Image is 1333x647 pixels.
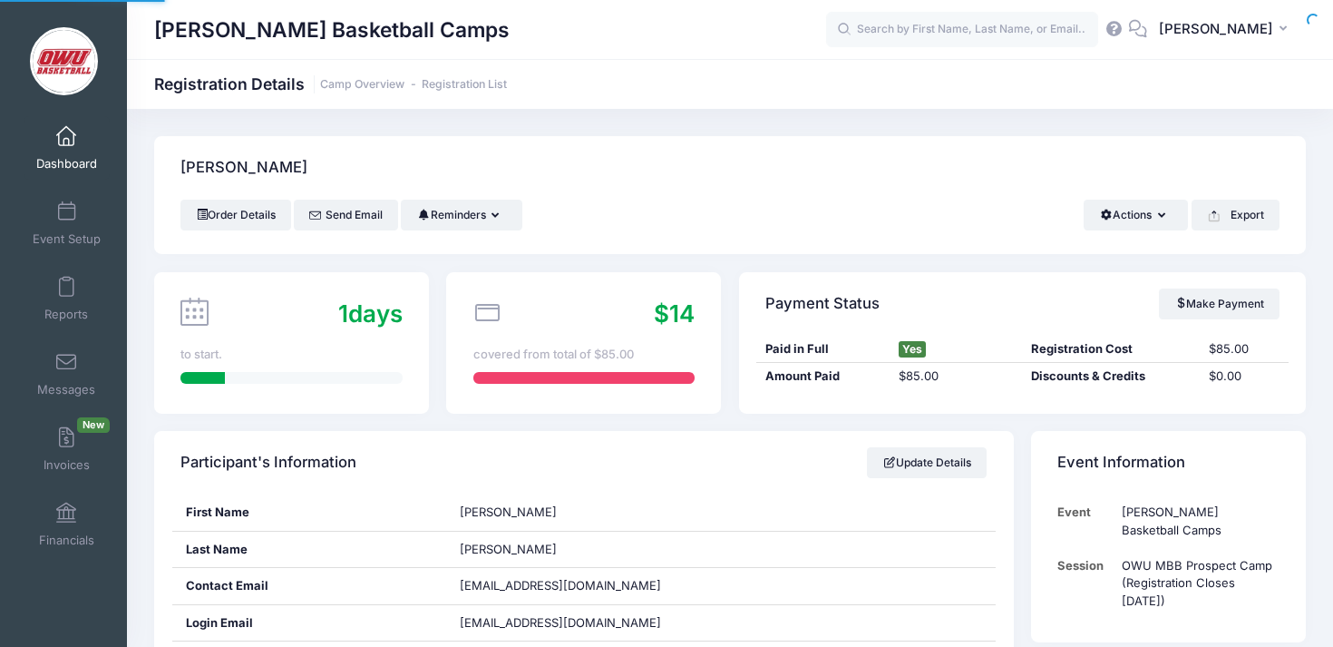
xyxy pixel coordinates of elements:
[473,346,695,364] div: covered from total of $85.00
[1159,19,1273,39] span: [PERSON_NAME]
[460,542,557,556] span: [PERSON_NAME]
[180,346,402,364] div: to start.
[890,368,1023,386] div: $85.00
[401,200,521,230] button: Reminders
[422,78,507,92] a: Registration List
[172,532,447,568] div: Last Name
[899,341,926,358] span: Yes
[36,156,97,172] span: Dashboard
[765,278,880,329] h4: Payment Status
[24,267,110,330] a: Reports
[1147,9,1306,51] button: [PERSON_NAME]
[30,27,98,95] img: David Vogel Basketball Camps
[460,505,557,519] span: [PERSON_NAME]
[154,74,507,93] h1: Registration Details
[826,12,1098,48] input: Search by First Name, Last Name, or Email...
[1022,340,1199,358] div: Registration Cost
[24,191,110,255] a: Event Setup
[77,417,110,433] span: New
[154,9,510,51] h1: [PERSON_NAME] Basketball Camps
[1192,200,1279,230] button: Export
[1057,548,1113,619] td: Session
[180,437,356,489] h4: Participant's Information
[44,307,88,322] span: Reports
[1200,340,1289,358] div: $85.00
[1022,368,1199,386] div: Discounts & Credits
[37,382,95,397] span: Messages
[1113,495,1279,548] td: [PERSON_NAME] Basketball Camps
[24,493,110,556] a: Financials
[320,78,404,92] a: Camp Overview
[172,605,447,642] div: Login Email
[1084,200,1188,230] button: Actions
[1200,368,1289,386] div: $0.00
[180,200,291,230] a: Order Details
[44,457,90,473] span: Invoices
[654,299,695,328] span: $14
[460,578,661,593] span: [EMAIL_ADDRESS][DOMAIN_NAME]
[33,231,101,247] span: Event Setup
[172,568,447,604] div: Contact Email
[24,342,110,406] a: Messages
[24,417,110,481] a: InvoicesNew
[39,533,94,548] span: Financials
[338,296,403,331] div: days
[867,447,988,478] a: Update Details
[24,116,110,180] a: Dashboard
[756,340,890,358] div: Paid in Full
[756,368,890,386] div: Amount Paid
[1057,495,1113,548] td: Event
[1113,548,1279,619] td: OWU MBB Prospect Camp (Registration Closes [DATE])
[1159,289,1279,319] a: Make Payment
[294,200,398,230] a: Send Email
[1057,437,1185,489] h4: Event Information
[172,495,447,531] div: First Name
[338,299,348,328] span: 1
[180,142,307,194] h4: [PERSON_NAME]
[460,614,686,632] span: [EMAIL_ADDRESS][DOMAIN_NAME]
